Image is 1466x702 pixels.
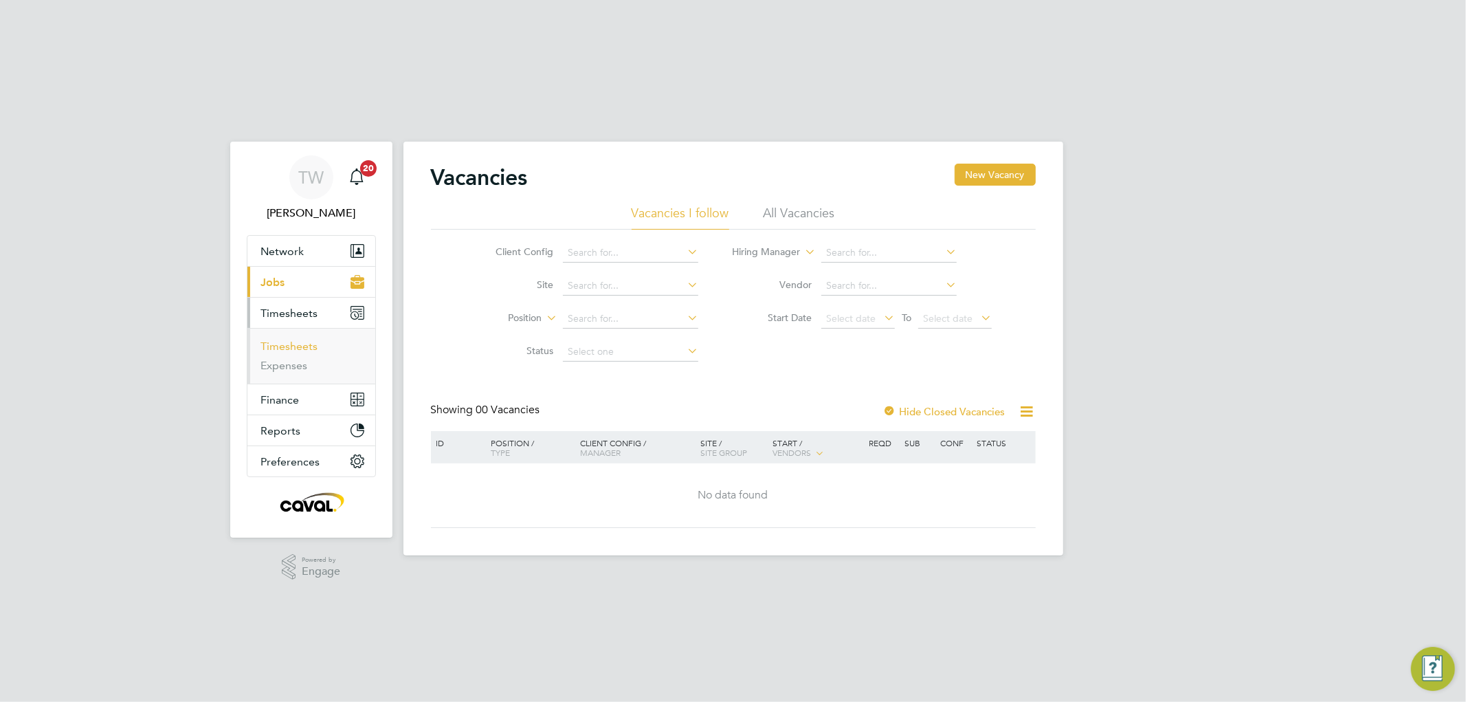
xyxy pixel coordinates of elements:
[898,309,915,327] span: To
[474,245,553,258] label: Client Config
[821,243,957,263] input: Search for...
[431,403,543,417] div: Showing
[433,431,481,454] div: ID
[700,447,747,458] span: Site Group
[276,491,345,513] img: caval-logo-retina.png
[491,447,510,458] span: Type
[769,431,865,465] div: Start /
[261,307,318,320] span: Timesheets
[261,393,300,406] span: Finance
[247,267,375,297] button: Jobs
[463,311,542,325] label: Position
[247,328,375,384] div: Timesheets
[733,278,812,291] label: Vendor
[474,278,553,291] label: Site
[563,276,698,296] input: Search for...
[1411,647,1455,691] button: Engage Resource Center
[247,446,375,476] button: Preferences
[632,205,729,230] li: Vacancies I follow
[563,342,698,362] input: Select one
[580,447,621,458] span: Manager
[433,488,1034,503] div: No data found
[973,431,1033,454] div: Status
[261,455,320,468] span: Preferences
[247,155,376,221] a: TW[PERSON_NAME]
[302,566,340,578] span: Engage
[923,312,973,325] span: Select date
[261,359,308,372] a: Expenses
[261,424,301,437] span: Reports
[247,415,375,446] button: Reports
[480,431,577,464] div: Position /
[247,298,375,328] button: Timesheets
[865,431,901,454] div: Reqd
[764,205,835,230] li: All Vacancies
[247,491,376,513] a: Go to home page
[563,309,698,329] input: Search for...
[937,431,973,454] div: Conf
[476,403,540,417] span: 00 Vacancies
[247,205,376,221] span: Tim Wells
[282,554,340,580] a: Powered byEngage
[302,554,340,566] span: Powered by
[230,142,392,538] nav: Main navigation
[474,344,553,357] label: Status
[955,164,1036,186] button: New Vacancy
[733,311,812,324] label: Start Date
[901,431,937,454] div: Sub
[821,276,957,296] input: Search for...
[247,236,375,266] button: Network
[431,164,528,191] h2: Vacancies
[261,276,285,289] span: Jobs
[261,340,318,353] a: Timesheets
[360,160,377,177] span: 20
[577,431,697,464] div: Client Config /
[261,245,304,258] span: Network
[343,155,370,199] a: 20
[298,168,324,186] span: TW
[247,384,375,415] button: Finance
[826,312,876,325] span: Select date
[773,447,811,458] span: Vendors
[721,245,800,259] label: Hiring Manager
[563,243,698,263] input: Search for...
[697,431,769,464] div: Site /
[883,405,1006,418] label: Hide Closed Vacancies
